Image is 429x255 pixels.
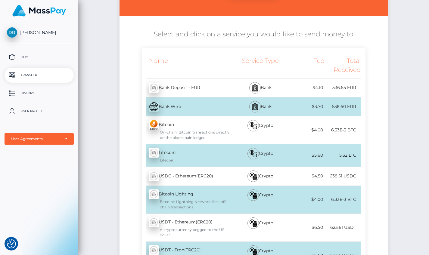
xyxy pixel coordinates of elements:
div: Crypto [233,116,288,144]
div: 623.61 USDT [324,221,361,234]
img: bitcoin.svg [250,192,257,199]
img: Zustimmungstaste erneut besuchen [7,239,16,248]
p: History [7,89,71,98]
div: On-chain: Bitcoin transactions directly on the blockchain ledger [149,130,233,140]
div: Bank [233,97,288,116]
img: bitcoin.svg [250,220,257,227]
div: 6.33E-3 BTC [324,193,361,206]
p: User Profile [7,107,71,116]
div: A cryptocurrency pegged to the US dollar [149,227,233,238]
button: Nutzungsvereinbarungen [5,133,74,145]
img: wMhJQYtZFAryAAAAABJRU5ErkJggg== [149,83,159,93]
div: Service Type [233,53,288,78]
div: USDT - Ethereum(ERC20) [142,214,233,241]
div: 638.51 USDC [324,169,361,183]
img: bank.svg [251,103,259,110]
div: Crypto [233,186,288,214]
div: $3.70 [288,100,324,113]
img: wMhJQYtZFAryAAAAABJRU5ErkJggg== [149,148,159,158]
a: Transfer [5,68,74,83]
div: $4.00 [288,123,324,137]
div: 5.32 LTC [324,149,361,162]
p: Transfer [7,71,71,80]
div: $4.10 [288,81,324,94]
img: wMhJQYtZFAryAAAAABJRU5ErkJggg== [149,245,159,255]
img: bank.svg [251,84,259,91]
div: Bitcoin [142,116,233,144]
img: wMhJQYtZFAryAAAAABJRU5ErkJggg== [149,189,159,199]
a: History [5,86,74,101]
a: Home [5,50,74,65]
span: [PERSON_NAME] [5,30,74,35]
div: Bitcoin's Lightning Network: fast, off-chain transactions [149,199,233,210]
div: 538.60 EUR [324,100,361,113]
div: Name [142,53,233,78]
img: wMhJQYtZFAryAAAAABJRU5ErkJggg== [149,217,159,227]
div: Crypto [233,214,288,241]
button: Zustimmungspräferenzen [7,239,16,248]
a: User Profile [5,104,74,119]
div: Crypto [233,167,288,186]
div: Bank [233,78,288,97]
div: 536.65 EUR [324,81,361,94]
div: Litecoin [142,144,233,167]
div: $4.50 [288,169,324,183]
div: Bitcoin Lighting [142,186,233,214]
div: Bank Wire [142,98,233,115]
h5: Select and click on a service you would like to send money to [124,30,383,39]
img: wMhJQYtZFAryAAAAABJRU5ErkJggg== [149,171,159,181]
img: E16AAAAAElFTkSuQmCC [149,102,159,112]
div: Crypto [233,144,288,167]
img: bitcoin.svg [250,122,257,129]
img: Massenzahlung [12,5,66,17]
div: Litecoin [149,158,233,163]
div: $5.60 [288,149,324,162]
div: 6.33E-3 BTC [324,123,361,137]
img: bitcoin.svg [250,247,257,255]
div: USDC - Ethereum(ERC20) [142,168,233,185]
div: User Agreements [11,137,61,141]
p: Home [7,53,71,62]
div: Bank Deposit - EUR [142,79,233,96]
div: $4.00 [288,193,324,206]
div: $6.50 [288,221,324,234]
img: bitcoin.svg [250,173,257,180]
img: zxlM9hkiQ1iKKYMjuOruv9zc3NfAFPM+lQmnX+Hwj+0b3s+QqDAAAAAElFTkSuQmCC [149,120,159,130]
div: Total Received [324,53,361,78]
div: Fee [288,53,324,78]
img: bitcoin.svg [250,150,257,157]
